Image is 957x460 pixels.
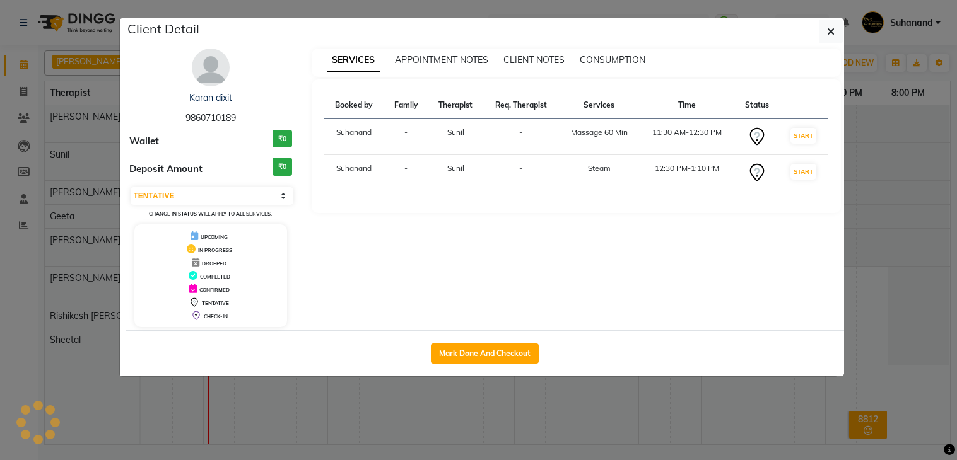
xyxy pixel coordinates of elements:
th: Family [384,92,428,119]
small: Change in status will apply to all services. [149,210,272,217]
span: SERVICES [327,49,380,72]
div: Steam [567,163,632,174]
h5: Client Detail [127,20,199,38]
span: IN PROGRESS [198,247,232,253]
a: Karan dixit [189,92,232,103]
div: Massage 60 Min [567,127,632,138]
button: Mark Done And Checkout [431,343,539,364]
span: CONFIRMED [199,287,230,293]
span: TENTATIVE [202,300,229,306]
td: - [483,155,558,191]
td: - [483,119,558,155]
th: Req. Therapist [483,92,558,119]
th: Therapist [428,92,483,119]
span: UPCOMING [201,234,228,240]
span: CONSUMPTION [580,54,645,66]
span: Sunil [447,163,464,173]
th: Booked by [324,92,384,119]
th: Time [640,92,735,119]
span: Wallet [129,134,159,149]
button: START [790,128,816,144]
th: Status [735,92,779,119]
img: avatar [192,49,230,86]
h3: ₹0 [273,130,292,148]
td: Suhanand [324,155,384,191]
button: START [790,164,816,180]
td: 11:30 AM-12:30 PM [640,119,735,155]
span: Deposit Amount [129,162,203,176]
h3: ₹0 [273,158,292,176]
th: Services [559,92,640,119]
span: CHECK-IN [204,313,228,319]
span: Sunil [447,127,464,137]
td: 12:30 PM-1:10 PM [640,155,735,191]
span: APPOINTMENT NOTES [395,54,488,66]
span: CLIENT NOTES [503,54,565,66]
span: COMPLETED [200,273,230,280]
td: - [384,155,428,191]
td: - [384,119,428,155]
span: DROPPED [202,260,226,267]
td: Suhanand [324,119,384,155]
span: 9860710189 [185,112,236,124]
